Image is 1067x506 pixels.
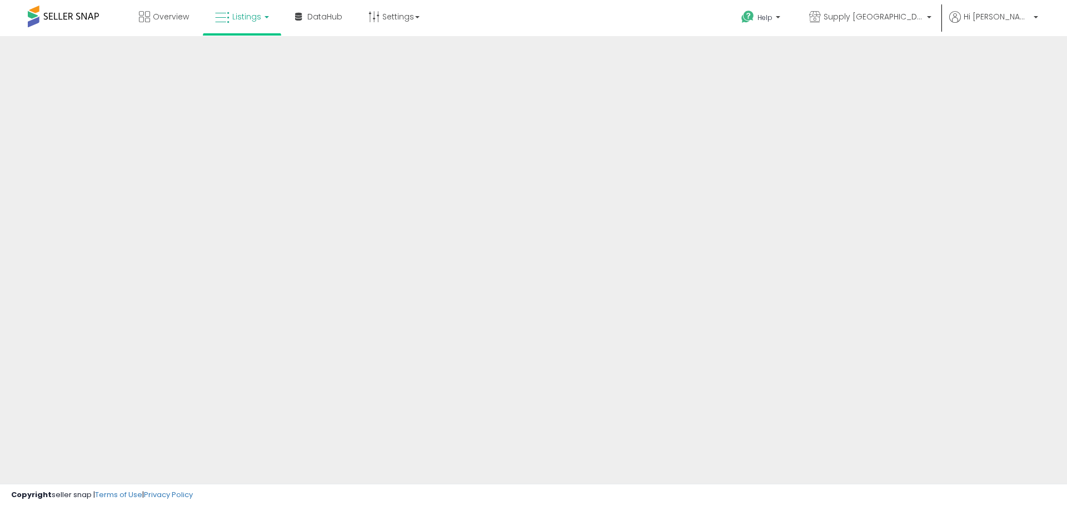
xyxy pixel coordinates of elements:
[95,489,142,500] a: Terms of Use
[757,13,772,22] span: Help
[732,2,791,36] a: Help
[307,11,342,22] span: DataHub
[949,11,1038,36] a: Hi [PERSON_NAME]
[232,11,261,22] span: Listings
[11,490,193,500] div: seller snap | |
[824,11,924,22] span: Supply [GEOGRAPHIC_DATA]
[964,11,1030,22] span: Hi [PERSON_NAME]
[144,489,193,500] a: Privacy Policy
[741,10,755,24] i: Get Help
[11,489,52,500] strong: Copyright
[153,11,189,22] span: Overview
